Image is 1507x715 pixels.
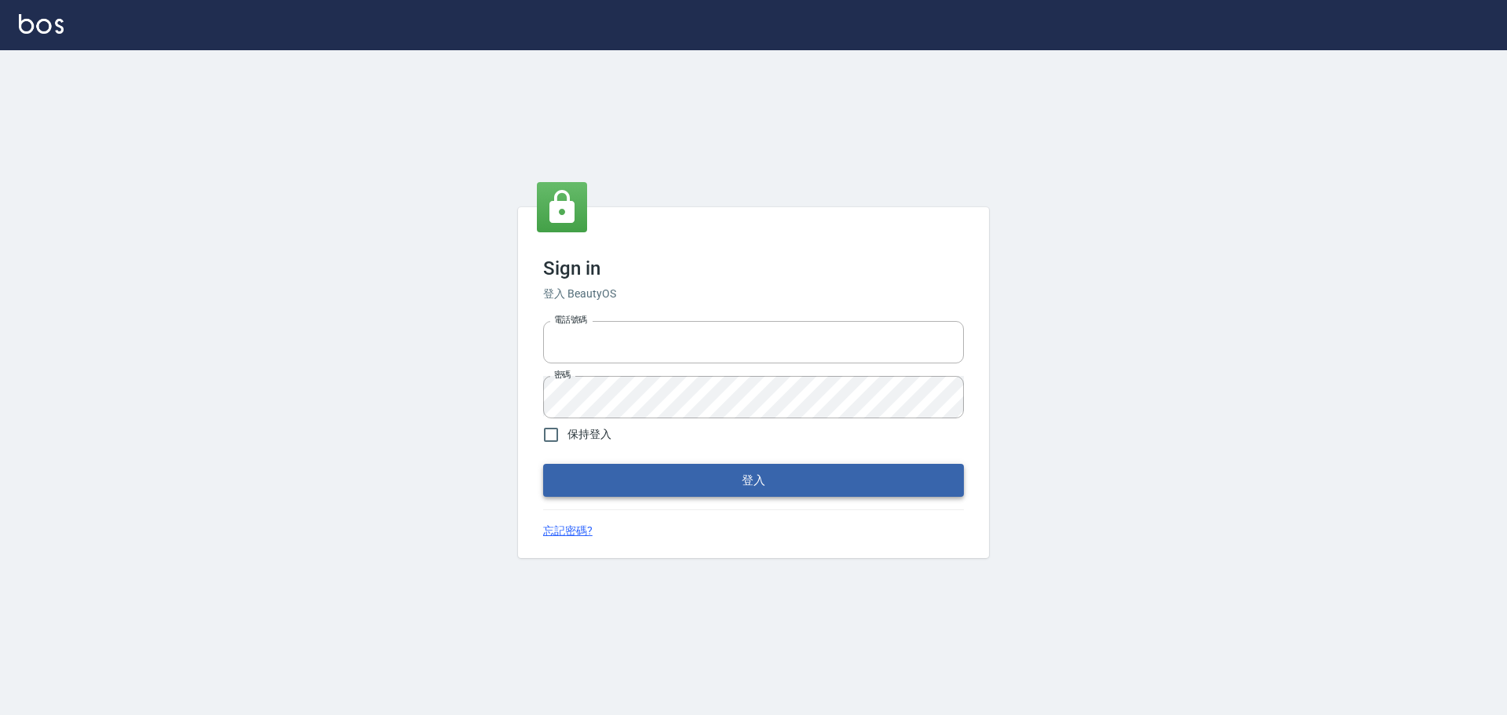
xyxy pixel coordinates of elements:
label: 電話號碼 [554,314,587,326]
a: 忘記密碼? [543,523,593,539]
label: 密碼 [554,369,571,381]
button: 登入 [543,464,964,497]
span: 保持登入 [567,426,611,443]
h6: 登入 BeautyOS [543,286,964,302]
h3: Sign in [543,257,964,279]
img: Logo [19,14,64,34]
